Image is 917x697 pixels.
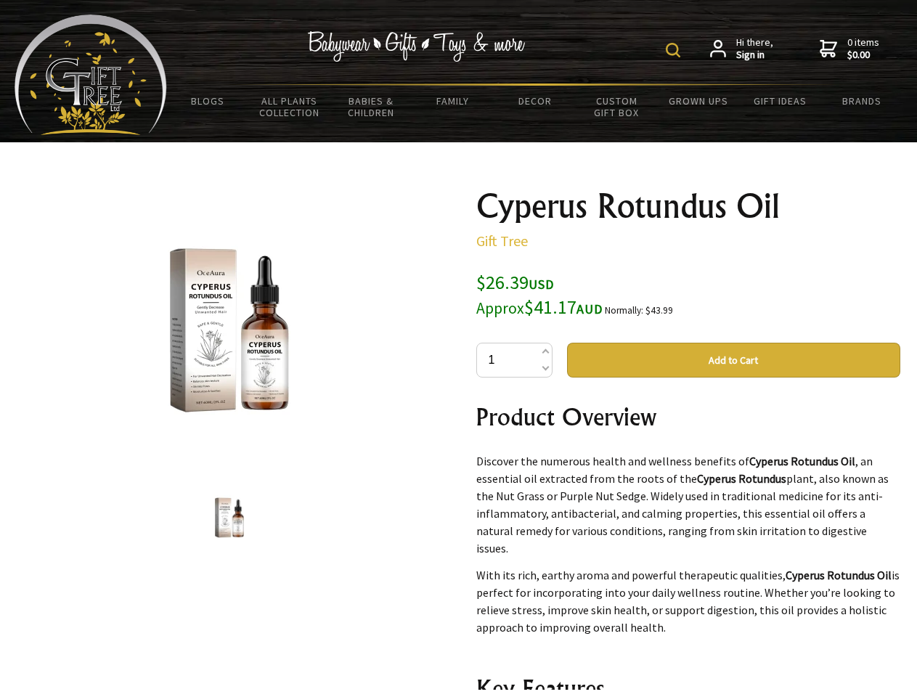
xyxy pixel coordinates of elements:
[494,86,576,116] a: Decor
[786,568,892,582] strong: Cyperus Rotundus Oil
[576,301,603,317] span: AUD
[15,15,167,135] img: Babyware - Gifts - Toys and more...
[476,399,900,434] h2: Product Overview
[476,232,528,250] a: Gift Tree
[666,43,680,57] img: product search
[249,86,331,128] a: All Plants Collection
[736,49,773,62] strong: Sign in
[739,86,821,116] a: Gift Ideas
[605,304,673,317] small: Normally: $43.99
[821,86,903,116] a: Brands
[576,86,658,128] a: Custom Gift Box
[476,189,900,224] h1: Cyperus Rotundus Oil
[847,49,879,62] strong: $0.00
[330,86,412,128] a: Babies & Children
[749,454,855,468] strong: Cyperus Rotundus Oil
[697,471,786,486] strong: Cyperus Rotundus
[412,86,494,116] a: Family
[657,86,739,116] a: Grown Ups
[476,298,524,318] small: Approx
[567,343,900,378] button: Add to Cart
[736,36,773,62] span: Hi there,
[476,270,603,319] span: $26.39 $41.17
[308,31,526,62] img: Babywear - Gifts - Toys & more
[820,36,879,62] a: 0 items$0.00
[476,566,900,636] p: With its rich, earthy aroma and powerful therapeutic qualities, is perfect for incorporating into...
[529,276,554,293] span: USD
[476,452,900,557] p: Discover the numerous health and wellness benefits of , an essential oil extracted from the roots...
[710,36,773,62] a: Hi there,Sign in
[202,490,257,545] img: Cyperus Rotundus Oil
[847,36,879,62] span: 0 items
[167,86,249,116] a: BLOGS
[116,217,343,444] img: Cyperus Rotundus Oil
